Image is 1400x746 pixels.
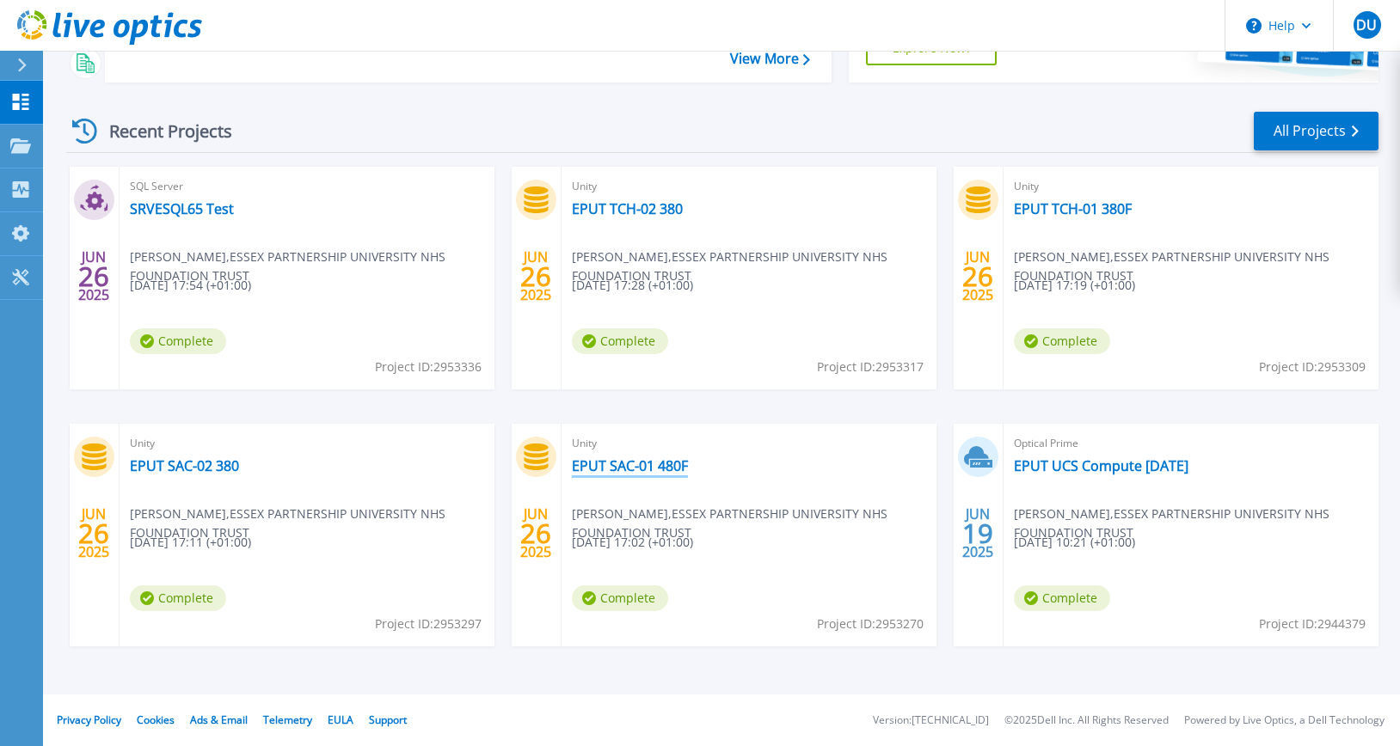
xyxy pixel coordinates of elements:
[1014,585,1110,611] span: Complete
[130,276,251,295] span: [DATE] 17:54 (+01:00)
[375,358,482,376] span: Project ID: 2953336
[961,245,994,308] div: JUN 2025
[961,502,994,565] div: JUN 2025
[130,457,239,474] a: EPUT SAC-02 380
[572,177,926,196] span: Unity
[519,502,552,565] div: JUN 2025
[817,615,924,633] span: Project ID: 2953270
[130,248,494,285] span: [PERSON_NAME] , ESSEX PARTNERSHIP UNIVERSITY NHS FOUNDATION TRUST
[1004,715,1169,726] li: © 2025 Dell Inc. All Rights Reserved
[77,245,110,308] div: JUN 2025
[66,110,255,152] div: Recent Projects
[962,526,993,541] span: 19
[1014,200,1132,217] a: EPUT TCH-01 380F
[572,276,693,295] span: [DATE] 17:28 (+01:00)
[130,200,234,217] a: SRVESQL65 Test
[572,533,693,552] span: [DATE] 17:02 (+01:00)
[1356,18,1377,32] span: DU
[817,358,924,376] span: Project ID: 2953317
[369,712,407,727] a: Support
[873,715,989,726] li: Version: [TECHNICAL_ID]
[130,177,484,196] span: SQL Server
[572,434,926,453] span: Unity
[1014,248,1379,285] span: [PERSON_NAME] , ESSEX PARTNERSHIP UNIVERSITY NHS FOUNDATION TRUST
[137,712,175,727] a: Cookies
[57,712,121,727] a: Privacy Policy
[1014,434,1368,453] span: Optical Prime
[572,585,668,611] span: Complete
[572,200,683,217] a: EPUT TCH-02 380
[130,328,226,354] span: Complete
[1014,504,1379,542] span: [PERSON_NAME] , ESSEX PARTNERSHIP UNIVERSITY NHS FOUNDATION TRUST
[1259,615,1366,633] span: Project ID: 2944379
[1014,276,1135,295] span: [DATE] 17:19 (+01:00)
[77,502,110,565] div: JUN 2025
[130,434,484,453] span: Unity
[572,457,688,474] a: EPUT SAC-01 480F
[572,504,936,542] span: [PERSON_NAME] , ESSEX PARTNERSHIP UNIVERSITY NHS FOUNDATION TRUST
[572,248,936,285] span: [PERSON_NAME] , ESSEX PARTNERSHIP UNIVERSITY NHS FOUNDATION TRUST
[1014,328,1110,354] span: Complete
[130,504,494,542] span: [PERSON_NAME] , ESSEX PARTNERSHIP UNIVERSITY NHS FOUNDATION TRUST
[130,585,226,611] span: Complete
[572,328,668,354] span: Complete
[520,269,551,284] span: 26
[263,712,312,727] a: Telemetry
[520,526,551,541] span: 26
[730,51,810,67] a: View More
[328,712,353,727] a: EULA
[1184,715,1385,726] li: Powered by Live Optics, a Dell Technology
[962,269,993,284] span: 26
[1014,177,1368,196] span: Unity
[190,712,248,727] a: Ads & Email
[519,245,552,308] div: JUN 2025
[130,533,251,552] span: [DATE] 17:11 (+01:00)
[78,526,109,541] span: 26
[375,615,482,633] span: Project ID: 2953297
[78,269,109,284] span: 26
[1014,533,1135,552] span: [DATE] 10:21 (+01:00)
[1014,457,1188,474] a: EPUT UCS Compute [DATE]
[1254,112,1379,150] a: All Projects
[1259,358,1366,376] span: Project ID: 2953309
